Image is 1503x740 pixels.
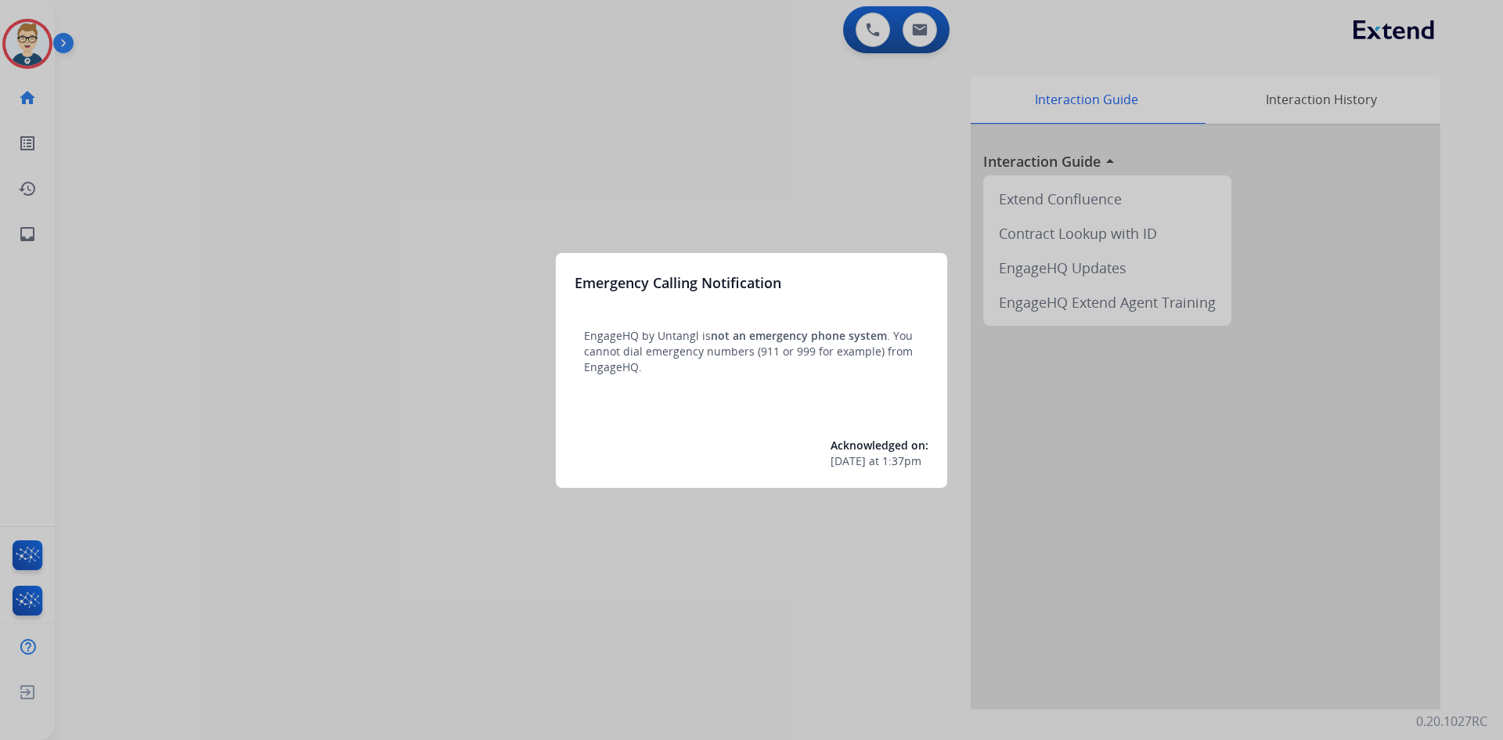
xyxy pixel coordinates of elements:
[575,272,781,294] h3: Emergency Calling Notification
[831,453,866,469] span: [DATE]
[1416,712,1487,731] p: 0.20.1027RC
[584,328,919,375] p: EngageHQ by Untangl is . You cannot dial emergency numbers (911 or 999 for example) from EngageHQ.
[882,453,921,469] span: 1:37pm
[831,438,928,453] span: Acknowledged on:
[831,453,928,469] div: at
[711,328,887,343] span: not an emergency phone system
